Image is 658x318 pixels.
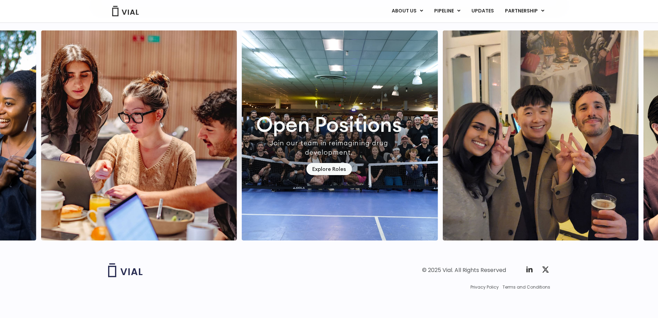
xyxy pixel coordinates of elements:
a: PARTNERSHIPMenu Toggle [499,5,550,17]
a: Privacy Policy [470,284,499,290]
div: 3 / 7 [242,30,438,240]
a: Explore Roles [306,163,352,175]
a: UPDATES [466,5,499,17]
img: Vial logo wih "Vial" spelled out [108,263,143,277]
div: 2 / 7 [41,30,237,240]
img: http://People%20posing%20for%20group%20picture%20after%20playing%20pickleball. [242,30,438,240]
a: Terms and Conditions [503,284,550,290]
a: ABOUT USMenu Toggle [386,5,428,17]
div: © 2025 Vial. All Rights Reserved [422,266,506,274]
div: 4 / 7 [442,30,639,240]
a: PIPELINEMenu Toggle [429,5,466,17]
img: Vial Logo [112,6,139,16]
